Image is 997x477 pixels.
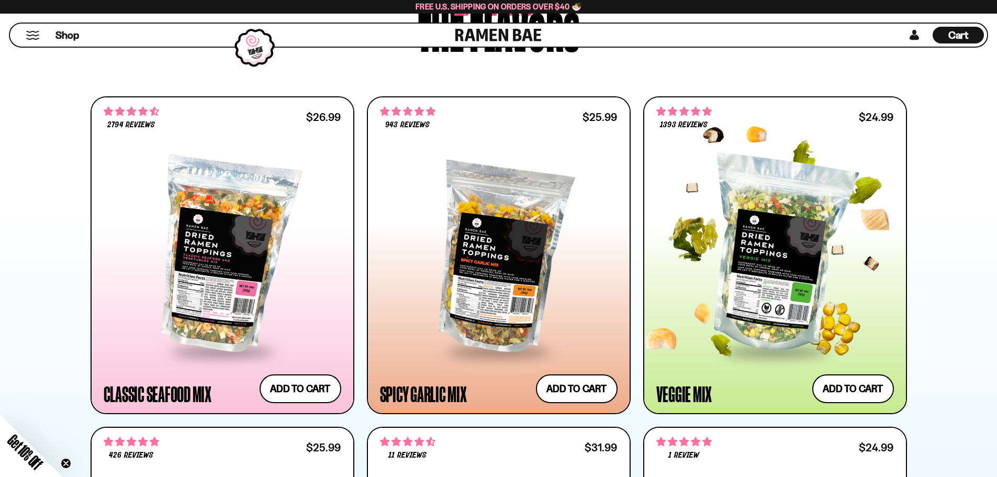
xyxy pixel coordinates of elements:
[380,384,467,403] div: Spicy Garlic Mix
[5,431,46,472] span: Get 10% Off
[260,374,341,403] button: Add to cart
[55,28,79,42] span: Shop
[933,24,984,47] div: Cart
[656,435,712,449] span: 5.00 stars
[948,29,969,41] span: Cart
[109,451,153,460] span: 426 reviews
[416,2,581,12] span: Free U.S. Shipping on Orders over $40 🍜
[643,96,907,414] a: 4.76 stars 1393 reviews $24.99 Veggie Mix Add to cart
[61,458,71,469] button: Close teaser
[859,112,893,122] div: $24.99
[91,96,354,414] a: 4.68 stars 2794 reviews $26.99 Classic Seafood Mix Add to cart
[859,442,893,452] div: $24.99
[104,105,159,118] span: 4.68 stars
[104,435,159,449] span: 4.76 stars
[385,121,429,129] span: 943 reviews
[306,442,341,452] div: $25.99
[380,105,435,118] span: 4.75 stars
[660,121,707,129] span: 1393 reviews
[26,31,40,40] button: Mobile Menu Trigger
[582,112,617,122] div: $25.99
[656,105,712,118] span: 4.76 stars
[306,112,341,122] div: $26.99
[367,96,631,414] a: 4.75 stars 943 reviews $25.99 Spicy Garlic Mix Add to cart
[668,451,699,460] span: 1 review
[380,435,435,449] span: 4.64 stars
[812,374,894,403] button: Add to cart
[536,374,618,403] button: Add to cart
[107,121,154,129] span: 2794 reviews
[55,27,79,43] a: Shop
[388,451,426,460] span: 11 reviews
[104,384,211,403] div: Classic Seafood Mix
[585,442,617,452] div: $31.99
[656,384,712,403] div: Veggie Mix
